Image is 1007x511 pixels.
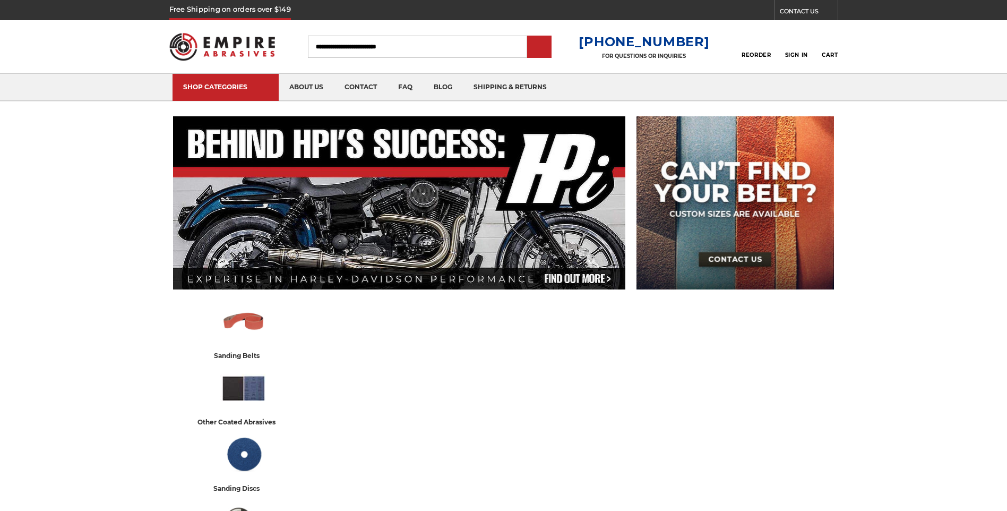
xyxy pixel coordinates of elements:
a: Reorder [742,35,771,58]
img: promo banner for custom belts. [636,116,834,289]
a: SHOP CATEGORIES [173,74,279,101]
a: CONTACT US [780,5,838,20]
span: Sign In [785,52,808,58]
span: Reorder [742,52,771,58]
div: other coated abrasives [197,416,289,428]
a: other coated abrasives [177,365,310,428]
img: Sanding Belts [220,299,267,345]
a: blog [423,74,463,101]
a: shipping & returns [463,74,557,101]
a: about us [279,74,334,101]
a: contact [334,74,388,101]
div: SHOP CATEGORIES [183,83,268,91]
img: Empire Abrasives [169,26,276,67]
div: sanding belts [214,350,273,361]
a: Cart [822,35,838,58]
div: sanding discs [213,483,273,494]
input: Submit [529,37,550,58]
p: FOR QUESTIONS OR INQUIRIES [579,53,709,59]
span: Cart [822,52,838,58]
img: Banner for an interview featuring Horsepower Inc who makes Harley performance upgrades featured o... [173,116,625,289]
img: Sanding Discs [220,432,267,478]
a: faq [388,74,423,101]
img: Other Coated Abrasives [220,365,267,411]
a: sanding belts [177,299,310,361]
a: [PHONE_NUMBER] [579,34,709,49]
a: sanding discs [177,432,310,494]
